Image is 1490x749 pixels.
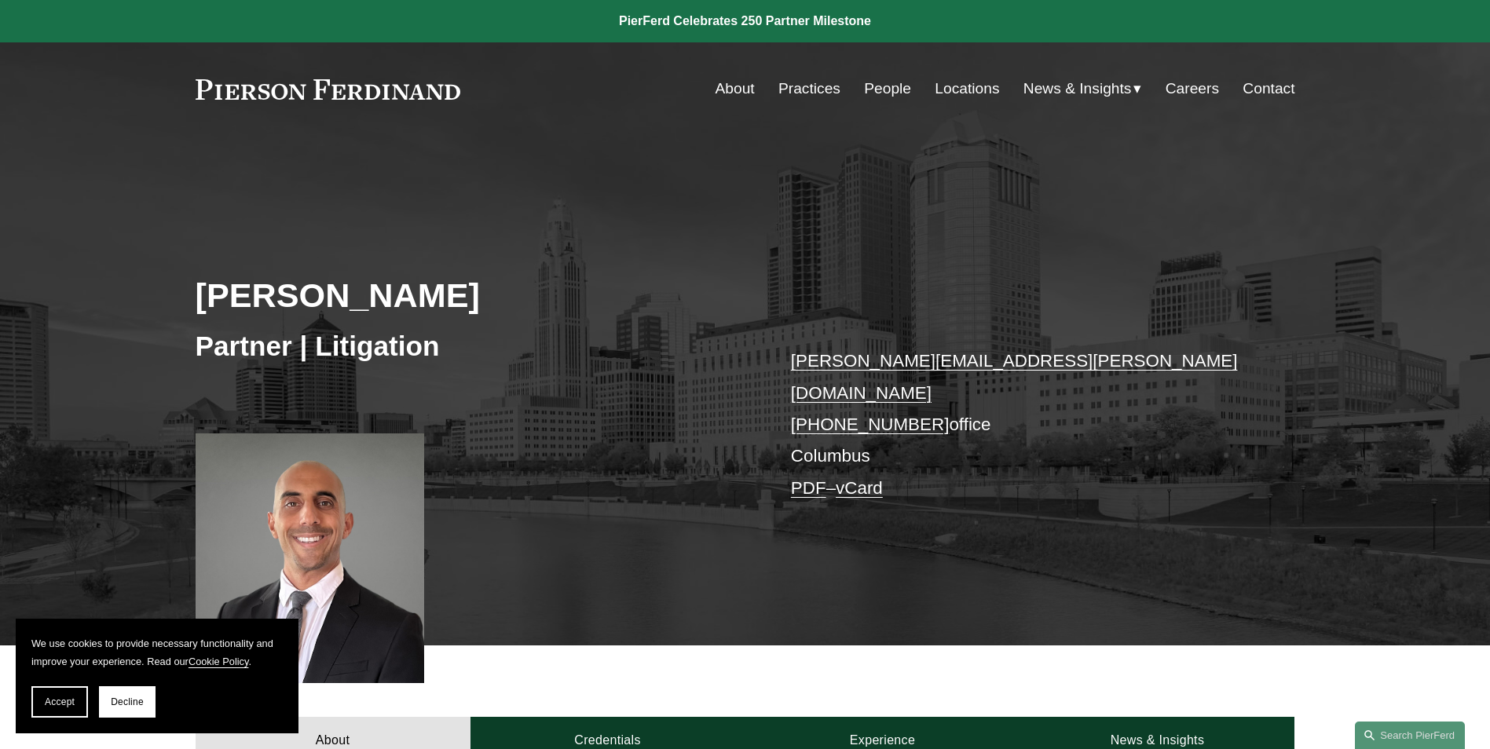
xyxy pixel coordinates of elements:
p: We use cookies to provide necessary functionality and improve your experience. Read our . [31,634,283,670]
a: Careers [1166,74,1219,104]
h3: Partner | Litigation [196,329,745,364]
p: office Columbus – [791,345,1249,504]
a: [PERSON_NAME][EMAIL_ADDRESS][PERSON_NAME][DOMAIN_NAME] [791,351,1238,402]
button: Decline [99,686,156,718]
span: News & Insights [1023,75,1132,103]
span: Accept [45,696,75,707]
button: Accept [31,686,88,718]
a: Cookie Policy [189,656,249,667]
a: People [864,74,911,104]
a: Practices [778,74,840,104]
h2: [PERSON_NAME] [196,275,745,316]
a: About [716,74,755,104]
span: Decline [111,696,144,707]
a: Contact [1243,74,1294,104]
a: vCard [836,478,883,498]
a: PDF [791,478,826,498]
a: Search this site [1355,722,1465,749]
a: [PHONE_NUMBER] [791,415,950,434]
section: Cookie banner [16,619,298,733]
a: Locations [935,74,999,104]
a: folder dropdown [1023,74,1142,104]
